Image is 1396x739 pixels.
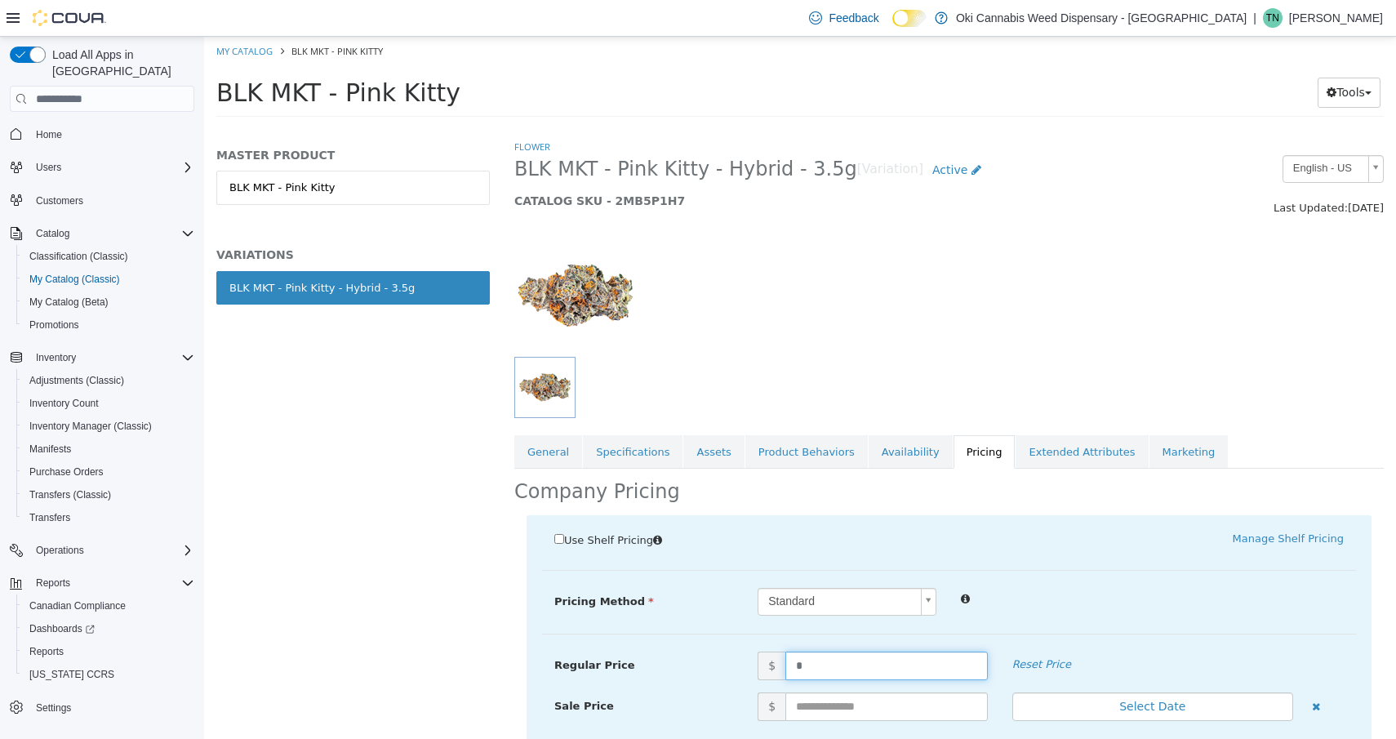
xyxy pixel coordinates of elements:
[1289,8,1383,28] p: [PERSON_NAME]
[811,398,944,433] a: Extended Attributes
[23,416,194,436] span: Inventory Manager (Classic)
[29,374,124,387] span: Adjustments (Classic)
[16,245,201,268] button: Classification (Classic)
[36,194,83,207] span: Customers
[3,696,201,719] button: Settings
[16,617,201,640] a: Dashboards
[23,485,118,505] a: Transfers (Classic)
[29,191,90,211] a: Customers
[29,420,152,433] span: Inventory Manager (Classic)
[23,485,194,505] span: Transfers (Classic)
[29,348,82,367] button: Inventory
[310,120,653,145] span: BLK MKT - Pink Kitty - Hybrid - 3.5g
[554,656,581,684] span: $
[892,10,927,27] input: Dark Mode
[23,462,110,482] a: Purchase Orders
[36,577,70,590] span: Reports
[23,508,77,528] a: Transfers
[29,397,99,410] span: Inventory Count
[1114,41,1176,71] button: Tools
[653,127,719,140] small: [Variation]
[379,398,478,433] a: Specifications
[16,369,201,392] button: Adjustments (Classic)
[23,315,86,335] a: Promotions
[728,127,763,140] span: Active
[16,291,201,314] button: My Catalog (Beta)
[554,552,710,578] span: Standard
[3,222,201,245] button: Catalog
[3,346,201,369] button: Inventory
[16,461,201,483] button: Purchase Orders
[29,697,194,718] span: Settings
[16,268,201,291] button: My Catalog (Classic)
[3,572,201,594] button: Reports
[29,318,79,332] span: Promotions
[16,640,201,663] button: Reports
[29,443,71,456] span: Manifests
[12,42,256,70] span: BLK MKT - Pink Kitty
[310,198,433,320] img: 150
[29,541,194,560] span: Operations
[29,511,70,524] span: Transfers
[33,10,106,26] img: Cova
[350,497,360,507] input: Use Shelf Pricing
[23,416,158,436] a: Inventory Manager (Classic)
[36,351,76,364] span: Inventory
[29,125,69,145] a: Home
[23,247,135,266] a: Classification (Classic)
[665,398,749,433] a: Availability
[29,250,128,263] span: Classification (Classic)
[892,27,893,28] span: Dark Mode
[1144,165,1180,177] span: [DATE]
[12,111,286,126] h5: MASTER PRODUCT
[23,439,194,459] span: Manifests
[310,443,476,468] h2: Company Pricing
[16,314,201,336] button: Promotions
[23,462,194,482] span: Purchase Orders
[16,438,201,461] button: Manifests
[310,157,956,171] h5: CATALOG SKU - 2MB5P1H7
[541,398,664,433] a: Product Behaviors
[23,371,131,390] a: Adjustments (Classic)
[29,465,104,479] span: Purchase Orders
[36,227,69,240] span: Catalog
[23,619,194,639] span: Dashboards
[29,573,194,593] span: Reports
[23,508,194,528] span: Transfers
[12,134,286,168] a: BLK MKT - Pink Kitty
[350,663,410,675] span: Sale Price
[23,247,194,266] span: Classification (Classic)
[479,398,540,433] a: Assets
[29,668,114,681] span: [US_STATE] CCRS
[749,398,811,433] a: Pricing
[829,10,878,26] span: Feedback
[1069,165,1144,177] span: Last Updated:
[12,211,286,225] h5: VARIATIONS
[23,269,194,289] span: My Catalog (Classic)
[23,596,194,616] span: Canadian Compliance
[23,394,194,413] span: Inventory Count
[23,371,194,390] span: Adjustments (Classic)
[16,415,201,438] button: Inventory Manager (Classic)
[808,656,1089,684] button: Select Date
[1266,8,1279,28] span: TN
[23,292,194,312] span: My Catalog (Beta)
[29,599,126,612] span: Canadian Compliance
[29,224,76,243] button: Catalog
[29,273,120,286] span: My Catalog (Classic)
[23,665,194,684] span: Washington CCRS
[23,642,194,661] span: Reports
[360,497,449,510] span: Use Shelf Pricing
[29,158,194,177] span: Users
[36,128,62,141] span: Home
[3,156,201,179] button: Users
[310,104,346,116] a: Flower
[554,615,581,643] span: $
[36,544,84,557] span: Operations
[36,161,61,174] span: Users
[16,483,201,506] button: Transfers (Classic)
[1029,496,1140,508] a: Manage Shelf Pricing
[23,269,127,289] a: My Catalog (Classic)
[541,697,619,728] button: Add Sale
[23,315,194,335] span: Promotions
